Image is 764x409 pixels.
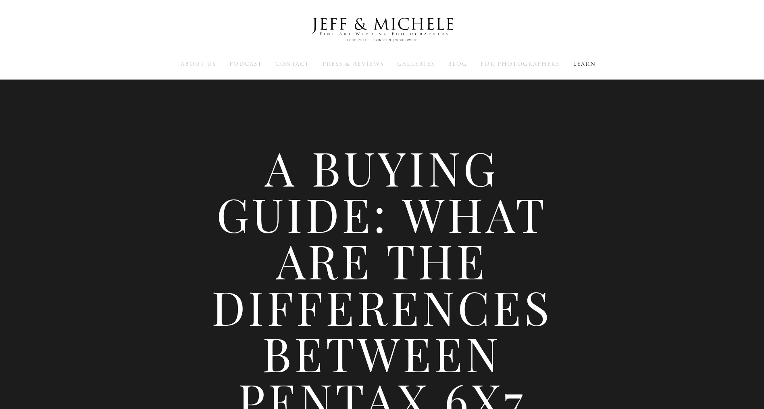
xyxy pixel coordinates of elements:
[481,60,560,67] a: For Photographers
[229,60,262,68] span: Podcast
[397,60,435,68] span: Galleries
[573,60,596,67] a: Learn
[275,60,309,67] a: Contact
[481,60,560,68] span: For Photographers
[573,60,596,68] span: Learn
[229,60,262,67] a: Podcast
[181,60,216,67] a: About Us
[397,60,435,67] a: Galleries
[323,60,384,68] span: Press & Reviews
[323,60,384,67] a: Press & Reviews
[302,10,463,50] img: Louisville Wedding Photographers - Jeff & Michele Wedding Photographers
[181,60,216,68] span: About Us
[448,60,467,67] a: Blog
[448,60,467,68] span: Blog
[275,60,309,68] span: Contact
